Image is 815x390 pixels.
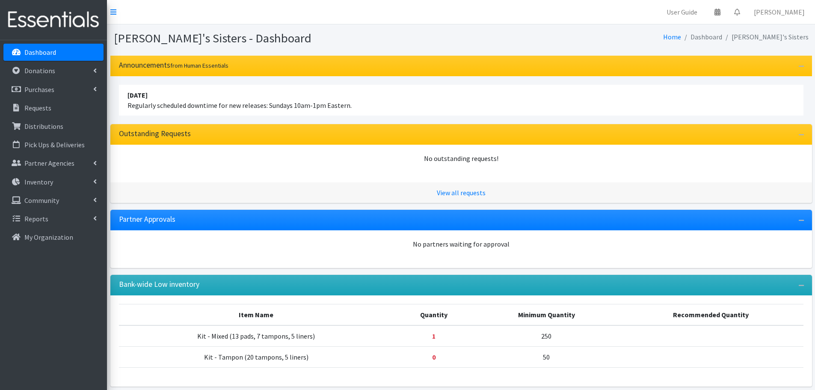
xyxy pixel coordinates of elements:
h3: Bank-wide Low inventory [119,280,199,289]
strong: Below minimum quantity [432,353,436,361]
p: Reports [24,214,48,223]
small: from Human Essentials [170,62,228,69]
p: My Organization [24,233,73,241]
a: User Guide [660,3,704,21]
li: Dashboard [681,31,722,43]
img: HumanEssentials [3,6,104,34]
div: No partners waiting for approval [119,239,803,249]
a: Purchases [3,81,104,98]
p: Requests [24,104,51,112]
th: Recommended Quantity [619,304,803,325]
strong: Below minimum quantity [432,332,436,340]
a: Donations [3,62,104,79]
th: Item Name [119,304,394,325]
a: View all requests [437,188,486,197]
a: Distributions [3,118,104,135]
th: Quantity [394,304,474,325]
a: [PERSON_NAME] [747,3,812,21]
p: Dashboard [24,48,56,57]
p: Distributions [24,122,63,131]
p: Pick Ups & Deliveries [24,140,85,149]
a: Pick Ups & Deliveries [3,136,104,153]
h1: [PERSON_NAME]'s Sisters - Dashboard [114,31,458,46]
p: Partner Agencies [24,159,74,167]
strong: [DATE] [127,91,148,99]
a: Requests [3,99,104,116]
a: Partner Agencies [3,155,104,172]
td: 50 [474,346,619,367]
a: Dashboard [3,44,104,61]
td: 250 [474,325,619,347]
li: [PERSON_NAME]'s Sisters [722,31,809,43]
td: Kit - Tampon (20 tampons, 5 liners) [119,346,394,367]
p: Donations [24,66,55,75]
a: Inventory [3,173,104,191]
a: Community [3,192,104,209]
a: Reports [3,210,104,227]
li: Regularly scheduled downtime for new releases: Sundays 10am-1pm Eastern. [119,85,803,116]
p: Inventory [24,178,53,186]
th: Minimum Quantity [474,304,619,325]
h3: Partner Approvals [119,215,175,224]
h3: Outstanding Requests [119,129,191,138]
div: No outstanding requests! [119,153,803,164]
p: Community [24,196,59,205]
a: Home [663,33,681,41]
a: My Organization [3,229,104,246]
p: Purchases [24,85,54,94]
h3: Announcements [119,61,228,70]
td: Kit - Mixed (13 pads, 7 tampons, 5 liners) [119,325,394,347]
